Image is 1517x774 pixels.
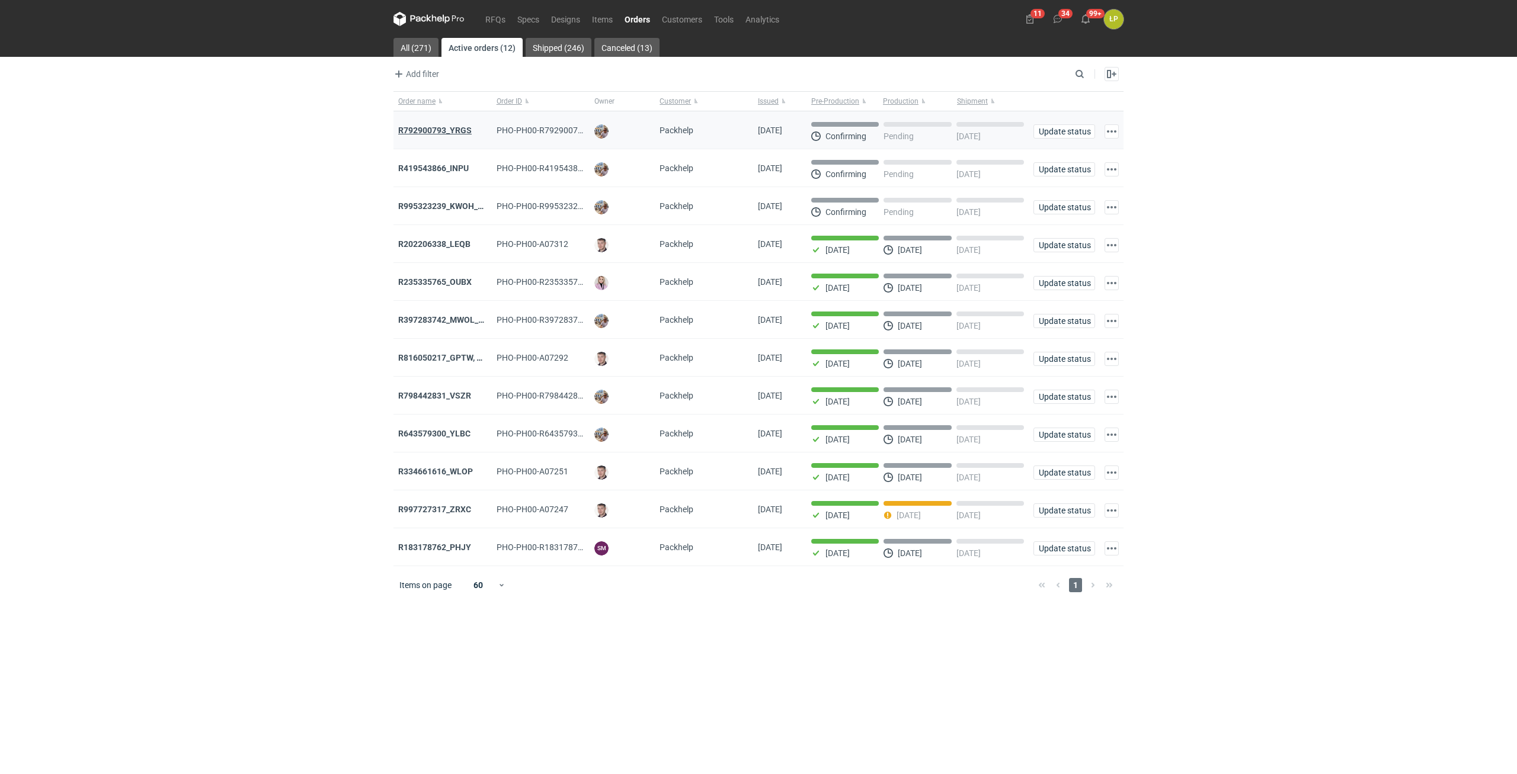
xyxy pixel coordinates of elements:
[806,92,881,111] button: Pre-Production
[1033,352,1095,366] button: Update status
[758,429,782,438] span: 23/09/2025
[1033,390,1095,404] button: Update status
[398,353,500,362] a: R816050217_GPTW, RYGK'
[708,12,740,26] a: Tools
[956,283,981,293] p: [DATE]
[1033,314,1095,328] button: Update status
[398,467,473,476] strong: R334661616_WLOP
[1048,9,1067,28] button: 34
[753,92,806,111] button: Issued
[825,510,850,520] p: [DATE]
[660,467,693,476] span: Packhelp
[898,283,922,293] p: [DATE]
[398,429,471,438] a: R643579300_YLBC
[1039,506,1090,515] span: Update status
[660,277,693,287] span: Packhelp
[825,169,866,179] p: Confirming
[398,163,469,173] a: R419543866_INPU
[1105,390,1119,404] button: Actions
[660,201,693,211] span: Packhelp
[1105,352,1119,366] button: Actions
[898,245,922,255] p: [DATE]
[660,163,693,173] span: Packhelp
[1039,241,1090,249] span: Update status
[391,67,440,81] button: Add filter
[956,207,981,217] p: [DATE]
[956,473,981,482] p: [DATE]
[955,92,1029,111] button: Shipment
[594,503,609,518] img: Maciej Sikora
[956,435,981,444] p: [DATE]
[1104,9,1124,29] button: ŁP
[398,391,471,400] a: R798442831_VSZR
[1039,279,1090,287] span: Update status
[740,12,785,26] a: Analytics
[758,542,782,552] span: 15/09/2025
[758,353,782,362] span: 26/09/2025
[1039,355,1090,363] span: Update status
[1039,468,1090,477] span: Update status
[1039,544,1090,553] span: Update status
[594,314,609,328] img: Michał Palasek
[594,465,609,480] img: Maciej Sikora
[586,12,619,26] a: Items
[758,201,782,211] span: 03/10/2025
[1033,428,1095,442] button: Update status
[898,397,922,406] p: [DATE]
[1069,578,1082,592] span: 1
[655,92,753,111] button: Customer
[1033,124,1095,139] button: Update status
[957,97,988,106] span: Shipment
[392,67,439,81] span: Add filter
[398,201,519,211] strong: R995323239_KWOH_EIKL_BXED
[594,276,609,290] img: Klaudia Wiśniewska
[1105,200,1119,214] button: Actions
[1076,9,1095,28] button: 99+
[479,12,511,26] a: RFQs
[898,359,922,368] p: [DATE]
[497,467,568,476] span: PHO-PH00-A07251
[660,315,693,325] span: Packhelp
[594,428,609,442] img: Michał Palasek
[660,429,693,438] span: Packhelp
[393,38,439,57] a: All (271)
[1105,314,1119,328] button: Actions
[398,126,472,135] a: R792900793_YRGS
[884,169,914,179] p: Pending
[398,315,525,325] a: R397283742_MWOL_XOYY_RJGV
[660,505,693,514] span: Packhelp
[398,505,471,514] a: R997727317_ZRXC
[1039,431,1090,439] span: Update status
[825,245,850,255] p: [DATE]
[758,97,779,106] span: Issued
[758,239,782,249] span: 01/10/2025
[758,467,782,476] span: 19/09/2025
[811,97,859,106] span: Pre-Production
[883,97,918,106] span: Production
[825,321,850,330] p: [DATE]
[1033,503,1095,518] button: Update status
[594,541,609,555] figcaption: SM
[619,12,656,26] a: Orders
[398,542,471,552] strong: R183178762_PHJY
[1033,465,1095,480] button: Update status
[825,131,866,141] p: Confirming
[497,201,660,211] span: PHO-PH00-R995323239_KWOH_EIKL_BXED
[393,92,492,111] button: Order name
[825,207,866,217] p: Confirming
[660,126,693,135] span: Packhelp
[881,92,955,111] button: Production
[825,548,850,558] p: [DATE]
[398,239,471,249] a: R202206338_LEQB
[1105,162,1119,176] button: Actions
[594,97,615,106] span: Owner
[660,239,693,249] span: Packhelp
[660,353,693,362] span: Packhelp
[825,359,850,368] p: [DATE]
[594,162,609,176] img: Michał Palasek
